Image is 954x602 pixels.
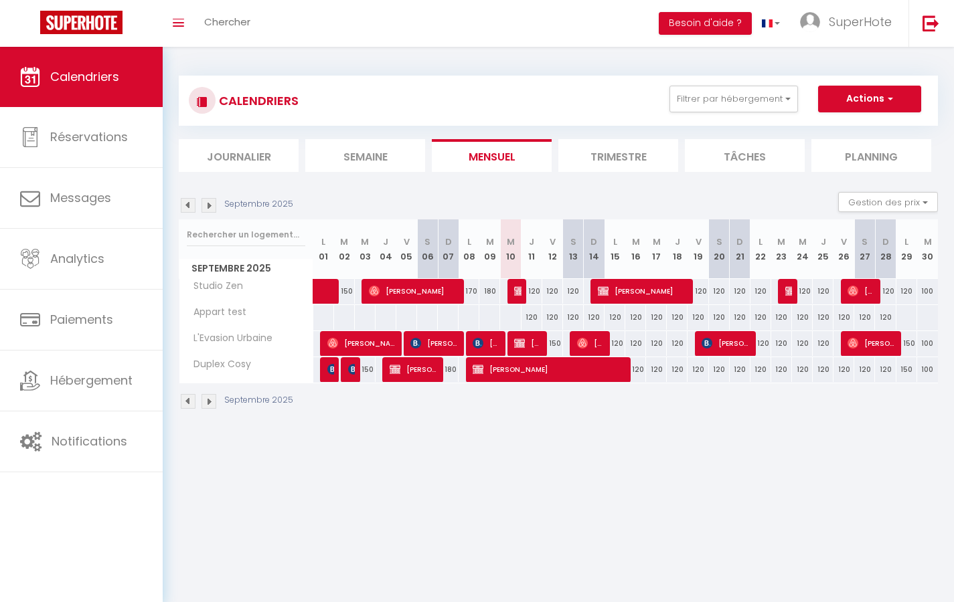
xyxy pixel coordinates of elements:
div: 120 [792,305,813,330]
div: 120 [854,357,875,382]
div: 120 [667,331,688,356]
div: 120 [771,357,792,382]
abbr: V [404,235,410,248]
div: 120 [750,305,771,330]
th: 19 [688,219,708,279]
span: [PERSON_NAME] [848,278,875,304]
button: Gestion des prix [838,192,938,212]
th: 18 [667,219,688,279]
div: 120 [875,279,896,304]
p: Septembre 2025 [224,394,293,407]
div: 120 [875,357,896,382]
span: SuperHote [829,13,892,30]
th: 13 [563,219,584,279]
th: 08 [459,219,479,279]
input: Rechercher un logement... [187,223,305,247]
th: 24 [792,219,813,279]
abbr: V [696,235,702,248]
div: 120 [833,305,854,330]
abbr: L [904,235,908,248]
div: 120 [667,357,688,382]
th: 16 [625,219,646,279]
abbr: D [590,235,597,248]
abbr: M [799,235,807,248]
span: Appart test [181,305,250,320]
div: 120 [813,357,833,382]
th: 26 [833,219,854,279]
th: 10 [500,219,521,279]
abbr: V [841,235,847,248]
th: 23 [771,219,792,279]
abbr: M [632,235,640,248]
div: 120 [792,357,813,382]
th: 11 [522,219,542,279]
span: Réservations [50,128,128,145]
abbr: V [550,235,556,248]
th: 21 [730,219,750,279]
div: 120 [750,357,771,382]
abbr: L [467,235,471,248]
span: [PERSON_NAME] [514,278,521,304]
span: [PERSON_NAME] [514,330,542,356]
div: 120 [542,279,563,304]
span: Analytics [50,250,104,267]
abbr: M [653,235,661,248]
th: 15 [605,219,625,279]
div: 120 [563,305,584,330]
th: 09 [479,219,500,279]
th: 01 [313,219,334,279]
div: 120 [522,279,542,304]
div: 120 [771,331,792,356]
div: 120 [709,305,730,330]
span: [PERSON_NAME] [848,330,896,356]
li: Tâches [685,139,805,172]
div: 120 [605,331,625,356]
abbr: J [529,235,534,248]
li: Journalier [179,139,299,172]
span: Messages [50,189,111,206]
div: 150 [542,331,563,356]
span: Studio Zen [181,279,246,294]
li: Trimestre [558,139,678,172]
th: 28 [875,219,896,279]
button: Filtrer par hébergement [669,86,798,112]
div: 180 [479,279,500,304]
h3: CALENDRIERS [216,86,299,116]
abbr: S [862,235,868,248]
th: 30 [917,219,938,279]
div: 120 [688,305,708,330]
div: 150 [896,357,917,382]
span: [PERSON_NAME] [369,278,459,304]
abbr: M [507,235,515,248]
div: 120 [813,331,833,356]
abbr: M [777,235,785,248]
button: Besoin d'aide ? [659,12,752,35]
div: 120 [688,357,708,382]
span: [PERSON_NAME] [473,330,500,356]
abbr: L [613,235,617,248]
div: 120 [813,279,833,304]
div: 100 [917,279,938,304]
div: 120 [730,357,750,382]
img: logout [923,15,939,31]
div: 120 [584,305,605,330]
abbr: D [736,235,743,248]
span: [PERSON_NAME] [327,330,396,356]
div: 120 [625,357,646,382]
span: Patureau Léa [327,357,334,382]
th: 17 [646,219,667,279]
th: 02 [334,219,355,279]
span: Paiements [50,311,113,328]
div: 180 [438,357,459,382]
div: 120 [771,305,792,330]
abbr: S [424,235,430,248]
th: 04 [376,219,396,279]
span: [PERSON_NAME] [473,357,625,382]
div: 120 [688,279,708,304]
abbr: D [882,235,889,248]
abbr: M [340,235,348,248]
div: 150 [896,331,917,356]
div: 120 [875,305,896,330]
abbr: M [924,235,932,248]
th: 27 [854,219,875,279]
